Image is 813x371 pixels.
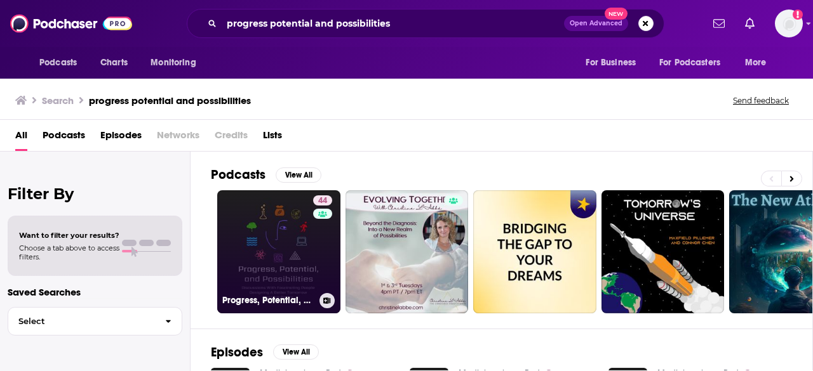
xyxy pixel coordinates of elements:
[151,54,196,72] span: Monitoring
[708,13,730,34] a: Show notifications dropdown
[313,195,332,205] a: 44
[100,54,128,72] span: Charts
[92,51,135,75] a: Charts
[570,20,622,27] span: Open Advanced
[19,244,119,261] span: Choose a tab above to access filters.
[100,125,142,151] a: Episodes
[793,10,803,20] svg: Add a profile image
[775,10,803,37] img: User Profile
[564,16,628,31] button: Open AdvancedNew
[142,51,212,75] button: open menu
[651,51,739,75] button: open menu
[222,295,314,306] h3: Progress, Potential, and Possibilities Podcast / Show
[740,13,760,34] a: Show notifications dropdown
[273,344,319,360] button: View All
[775,10,803,37] span: Logged in as RussoPartners3
[736,51,783,75] button: open menu
[318,195,327,207] span: 44
[211,344,319,360] a: EpisodesView All
[222,13,564,34] input: Search podcasts, credits, & more...
[42,94,74,107] h3: Search
[89,94,251,107] h3: progress potential and possibilities
[19,231,119,240] span: Want to filter your results?
[39,54,77,72] span: Podcasts
[745,54,767,72] span: More
[211,344,263,360] h2: Episodes
[729,95,793,106] button: Send feedback
[8,307,182,335] button: Select
[215,125,248,151] span: Credits
[10,11,132,36] img: Podchaser - Follow, Share and Rate Podcasts
[8,286,182,298] p: Saved Searches
[8,185,182,203] h2: Filter By
[659,54,720,72] span: For Podcasters
[157,125,199,151] span: Networks
[276,167,321,183] button: View All
[187,9,664,38] div: Search podcasts, credits, & more...
[30,51,93,75] button: open menu
[775,10,803,37] button: Show profile menu
[586,54,636,72] span: For Business
[217,190,340,313] a: 44Progress, Potential, and Possibilities Podcast / Show
[605,8,628,20] span: New
[211,167,321,183] a: PodcastsView All
[8,317,155,325] span: Select
[211,167,265,183] h2: Podcasts
[15,125,27,151] a: All
[43,125,85,151] a: Podcasts
[263,125,282,151] a: Lists
[577,51,652,75] button: open menu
